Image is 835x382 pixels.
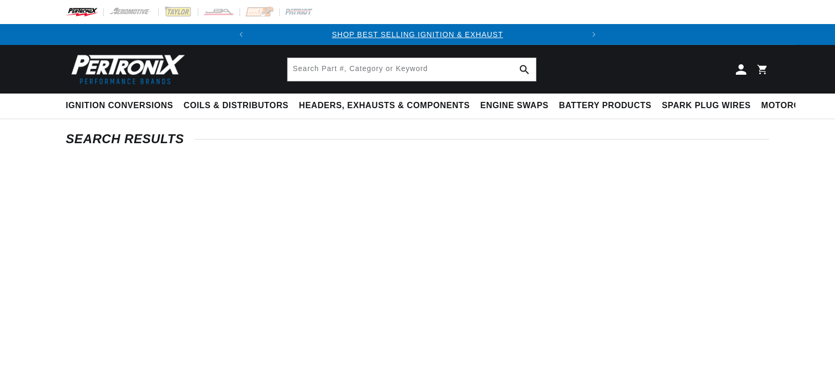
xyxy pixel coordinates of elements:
[294,94,475,118] summary: Headers, Exhausts & Components
[475,94,554,118] summary: Engine Swaps
[66,134,769,144] h2: Search Results
[657,94,756,118] summary: Spark Plug Wires
[299,100,470,111] span: Headers, Exhausts & Components
[513,58,536,81] button: Search Part #, Category or Keyword
[66,94,178,118] summary: Ignition Conversions
[252,29,583,40] div: 1 of 2
[583,24,604,45] button: Translation missing: en.sections.announcements.next_announcement
[559,100,651,111] span: Battery Products
[184,100,289,111] span: Coils & Distributors
[178,94,294,118] summary: Coils & Distributors
[252,29,583,40] div: Announcement
[66,51,186,87] img: Pertronix
[288,58,536,81] input: Search Part #, Category or Keyword
[231,24,252,45] button: Translation missing: en.sections.announcements.previous_announcement
[761,100,824,111] span: Motorcycle
[554,94,657,118] summary: Battery Products
[66,100,173,111] span: Ignition Conversions
[480,100,548,111] span: Engine Swaps
[332,30,503,39] a: SHOP BEST SELLING IGNITION & EXHAUST
[40,24,795,45] slideshow-component: Translation missing: en.sections.announcements.announcement_bar
[662,100,750,111] span: Spark Plug Wires
[756,94,829,118] summary: Motorcycle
